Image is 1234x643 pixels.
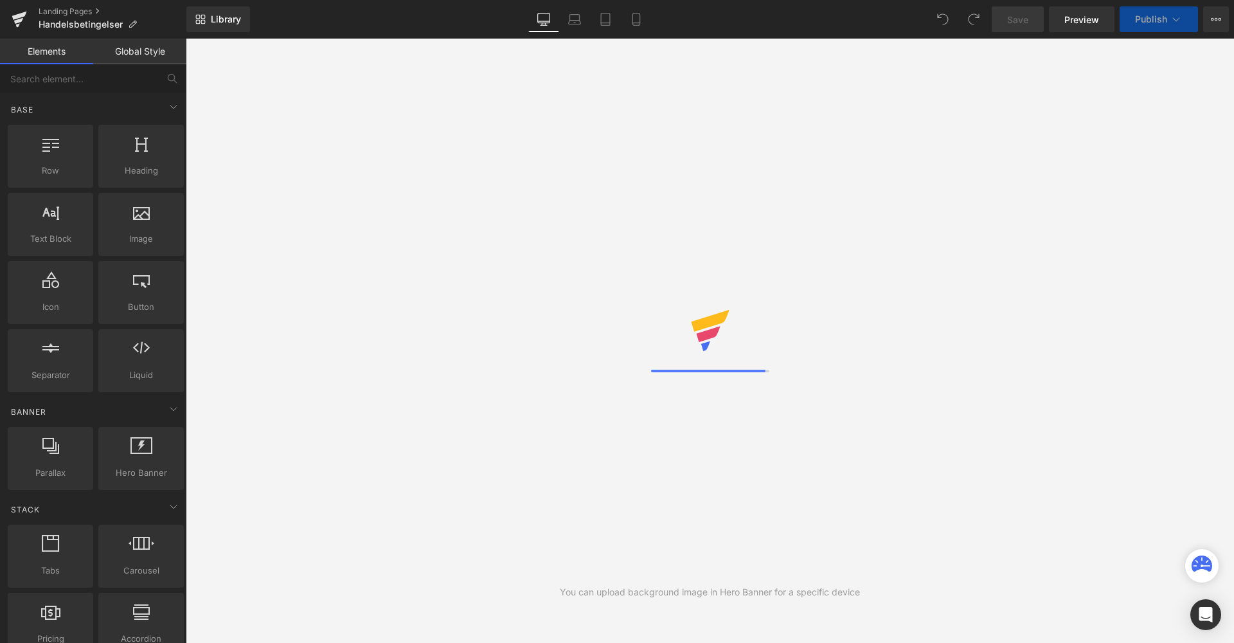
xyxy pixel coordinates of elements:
span: Separator [12,368,89,382]
a: Laptop [559,6,590,32]
button: Publish [1120,6,1198,32]
span: Hero Banner [102,466,180,480]
button: Undo [930,6,956,32]
a: New Library [186,6,250,32]
span: Stack [10,503,41,516]
a: Landing Pages [39,6,186,17]
span: Parallax [12,466,89,480]
span: Tabs [12,564,89,577]
a: Tablet [590,6,621,32]
span: Row [12,164,89,177]
div: Open Intercom Messenger [1190,599,1221,630]
span: Image [102,232,180,246]
button: Redo [961,6,987,32]
span: Button [102,300,180,314]
div: You can upload background image in Hero Banner for a specific device [560,585,860,599]
span: Liquid [102,368,180,382]
span: Heading [102,164,180,177]
a: Mobile [621,6,652,32]
a: Desktop [528,6,559,32]
span: Publish [1135,14,1167,24]
span: Icon [12,300,89,314]
button: More [1203,6,1229,32]
span: Text Block [12,232,89,246]
span: Save [1007,13,1028,26]
span: Library [211,14,241,25]
a: Preview [1049,6,1114,32]
span: Handelsbetingelser [39,19,123,30]
span: Banner [10,406,48,418]
span: Preview [1064,13,1099,26]
a: Global Style [93,39,186,64]
span: Base [10,104,35,116]
span: Carousel [102,564,180,577]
